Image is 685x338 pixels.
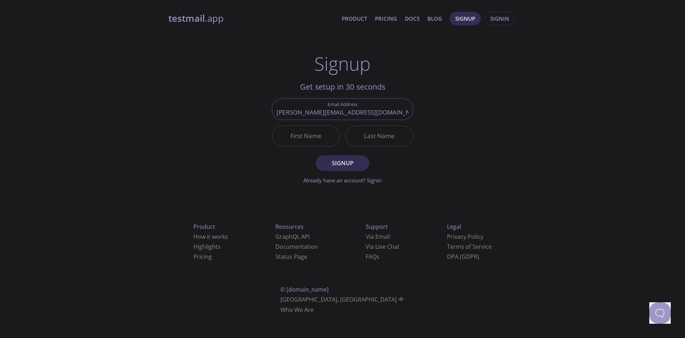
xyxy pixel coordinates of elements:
a: DPA (GDPR) [447,253,479,261]
a: testmail.app [168,12,336,25]
a: GraphQL API [275,233,310,241]
span: Signup [324,158,361,168]
span: Product [193,223,215,231]
a: Via Live Chat [366,243,400,251]
a: Documentation [275,243,318,251]
iframe: Help Scout Beacon - Open [649,302,671,324]
span: Signup [455,14,475,23]
span: [GEOGRAPHIC_DATA], [GEOGRAPHIC_DATA] [280,296,405,303]
span: Support [366,223,388,231]
button: Signup [316,155,369,171]
span: Signin [490,14,509,23]
a: Highlights [193,243,220,251]
a: FAQ [366,253,379,261]
a: Via Email [366,233,390,241]
button: Signin [484,12,515,25]
a: Product [342,14,367,23]
a: Privacy Policy [447,233,483,241]
a: How it works [193,233,228,241]
span: Resources [275,223,304,231]
button: Signup [450,12,481,25]
a: Already have an account? Signin [303,177,382,184]
h1: Signup [314,53,371,74]
a: Status Page [275,253,307,261]
h2: Get setup in 30 seconds [272,81,413,93]
strong: testmail [168,12,205,25]
a: Who We Are [280,306,314,314]
a: Pricing [193,253,212,261]
a: Terms of Service [447,243,492,251]
a: Pricing [375,14,397,23]
span: Legal [447,223,461,231]
a: Blog [427,14,442,23]
a: Docs [405,14,420,23]
span: © [DOMAIN_NAME] [280,286,329,293]
span: s [376,253,379,261]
